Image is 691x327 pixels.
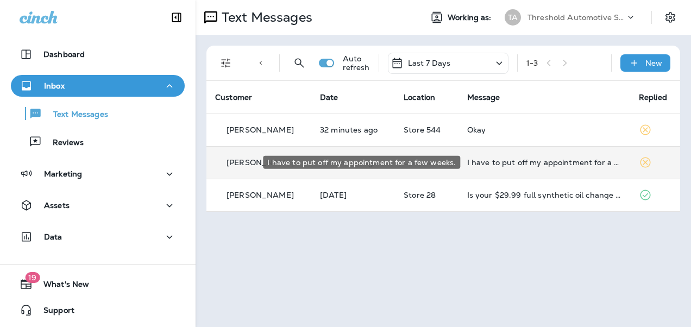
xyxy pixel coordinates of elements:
[44,169,82,178] p: Marketing
[661,8,680,27] button: Settings
[467,191,621,199] div: Is your $29.99 full synthetic oil change deal still happening?
[227,191,294,199] p: [PERSON_NAME]
[33,280,89,293] span: What's New
[467,125,621,134] div: Okay
[263,156,460,169] div: I have to put off my appointment for a few weeks.
[161,7,192,28] button: Collapse Sidebar
[215,92,252,102] span: Customer
[44,201,70,210] p: Assets
[11,43,185,65] button: Dashboard
[43,50,85,59] p: Dashboard
[42,138,84,148] p: Reviews
[11,299,185,321] button: Support
[11,75,185,97] button: Inbox
[288,52,310,74] button: Search Messages
[11,102,185,125] button: Text Messages
[11,163,185,185] button: Marketing
[639,92,667,102] span: Replied
[217,9,312,26] p: Text Messages
[227,158,294,167] p: [PERSON_NAME]
[408,59,451,67] p: Last 7 Days
[526,59,538,67] div: 1 - 3
[404,92,435,102] span: Location
[44,81,65,90] p: Inbox
[227,125,294,134] p: [PERSON_NAME]
[467,92,500,102] span: Message
[11,226,185,248] button: Data
[11,194,185,216] button: Assets
[42,110,108,120] p: Text Messages
[320,191,386,199] p: Oct 10, 2025 07:33 PM
[404,125,441,135] span: Store 544
[44,232,62,241] p: Data
[448,13,494,22] span: Working as:
[527,13,625,22] p: Threshold Automotive Service dba Grease Monkey
[467,158,621,167] div: I have to put off my appointment for a few weeks.
[343,54,370,72] p: Auto refresh
[215,52,237,74] button: Filters
[11,273,185,295] button: 19What's New
[25,272,40,283] span: 19
[505,9,521,26] div: TA
[645,59,662,67] p: New
[11,130,185,153] button: Reviews
[320,92,338,102] span: Date
[320,125,386,134] p: Oct 13, 2025 04:01 PM
[404,190,436,200] span: Store 28
[33,306,74,319] span: Support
